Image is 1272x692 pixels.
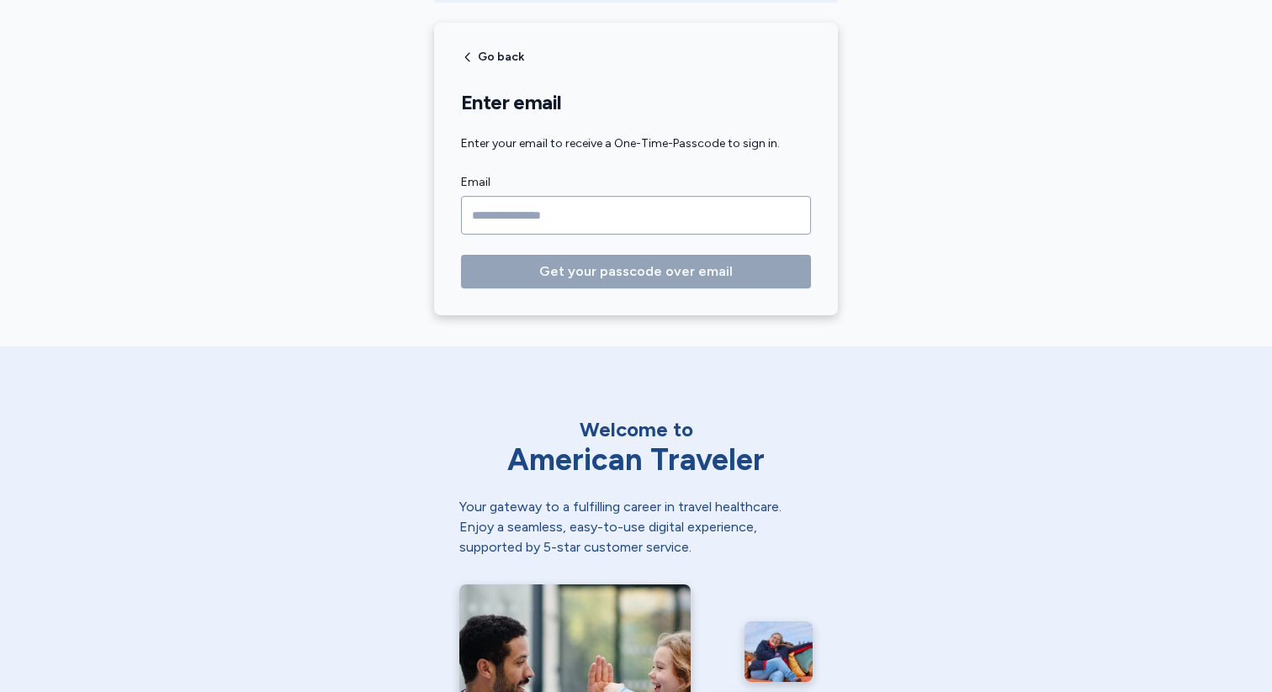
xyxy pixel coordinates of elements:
span: Go back [478,51,524,63]
div: American Traveler [459,443,813,477]
button: Go back [461,50,524,64]
label: Email [461,172,811,193]
div: Your gateway to a fulfilling career in travel healthcare. Enjoy a seamless, easy-to-use digital e... [459,497,813,557]
input: Email [461,196,811,235]
img: ER nurse relaxing after a long day [745,621,813,682]
div: Welcome to [459,416,813,443]
h1: Enter email [461,90,811,115]
button: Get your passcode over email [461,255,811,288]
div: Enter your email to receive a One-Time-Passcode to sign in. [461,135,811,152]
span: Get your passcode over email [539,261,733,282]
